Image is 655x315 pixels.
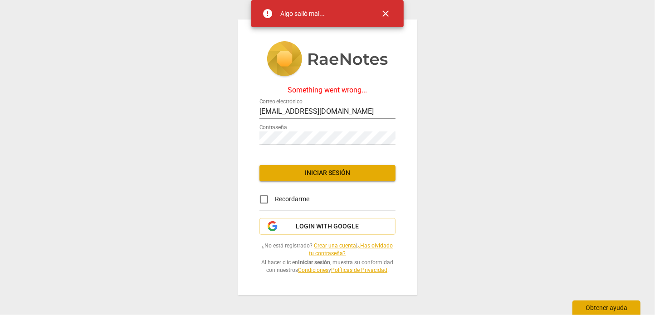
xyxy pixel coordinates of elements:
span: Login with Google [296,222,359,231]
div: Something went wrong... [259,86,396,94]
span: Iniciar sesión [267,169,388,178]
div: Algo salió mal... [280,9,325,19]
label: Contraseña [259,125,287,130]
span: Al hacer clic en , muestra su conformidad con nuestros y . [259,259,396,274]
button: Cerrar [375,3,396,24]
b: Iniciar sesión [298,259,331,266]
label: Correo electrónico [259,99,303,104]
button: Iniciar sesión [259,165,396,181]
span: ¿No está registrado? | [259,242,396,257]
a: Políticas de Privacidad [331,267,387,273]
button: Login with Google [259,218,396,235]
a: Condiciones [298,267,328,273]
span: close [380,8,391,19]
span: Recordarme [275,194,309,204]
img: 5ac2273c67554f335776073100b6d88f.svg [267,41,388,78]
div: Obtener ayuda [572,300,640,315]
span: error [262,8,273,19]
a: ¿Has olvidado tu contraseña? [309,242,393,257]
a: Crear una cuenta [314,242,357,249]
